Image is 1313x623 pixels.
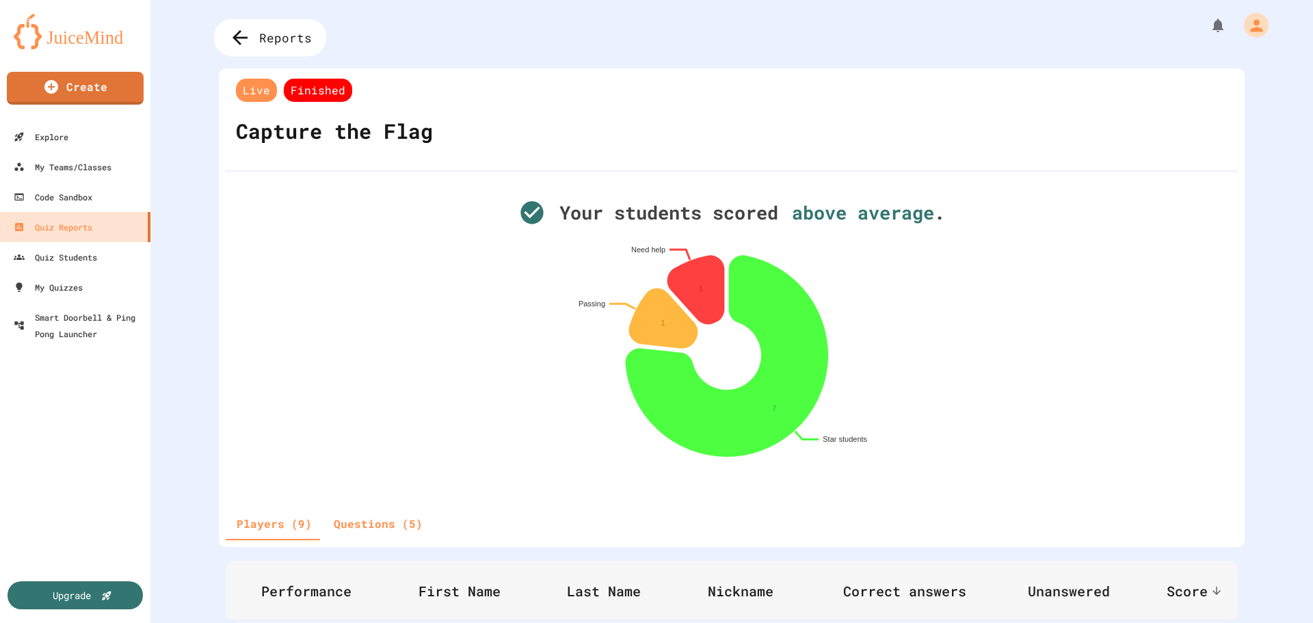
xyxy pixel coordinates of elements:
[708,583,791,599] span: Nickname
[823,435,867,443] text: Star students
[14,249,97,265] div: Quiz Students
[631,245,665,253] text: Need help
[1167,583,1225,599] span: Score
[259,29,312,47] span: Reports
[284,79,352,102] span: Finished
[843,583,984,599] span: Correct answers
[567,583,659,599] span: Last Name
[14,14,137,49] img: logo-orange.svg
[14,219,92,235] div: Quiz Reports
[14,279,83,295] div: My Quizzes
[236,79,277,102] span: Live
[7,72,144,105] a: Create
[53,588,91,602] div: Upgrade
[323,507,434,540] button: Questions (5)
[1230,10,1272,41] div: My Account
[14,129,68,145] div: Explore
[458,199,1005,227] div: Your students scored .
[261,583,369,599] span: Performance
[1028,583,1128,599] span: Unanswered
[14,189,92,205] div: Code Sandbox
[226,507,323,540] button: Players (9)
[419,583,518,599] span: First Name
[778,199,934,227] span: above average
[579,300,605,308] text: Passing
[14,159,111,175] div: My Teams/Classes
[233,105,436,157] div: Capture the Flag
[14,309,145,342] div: Smart Doorbell & Ping Pong Launcher
[226,507,434,540] div: basic tabs example
[1184,14,1230,37] div: My Notifications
